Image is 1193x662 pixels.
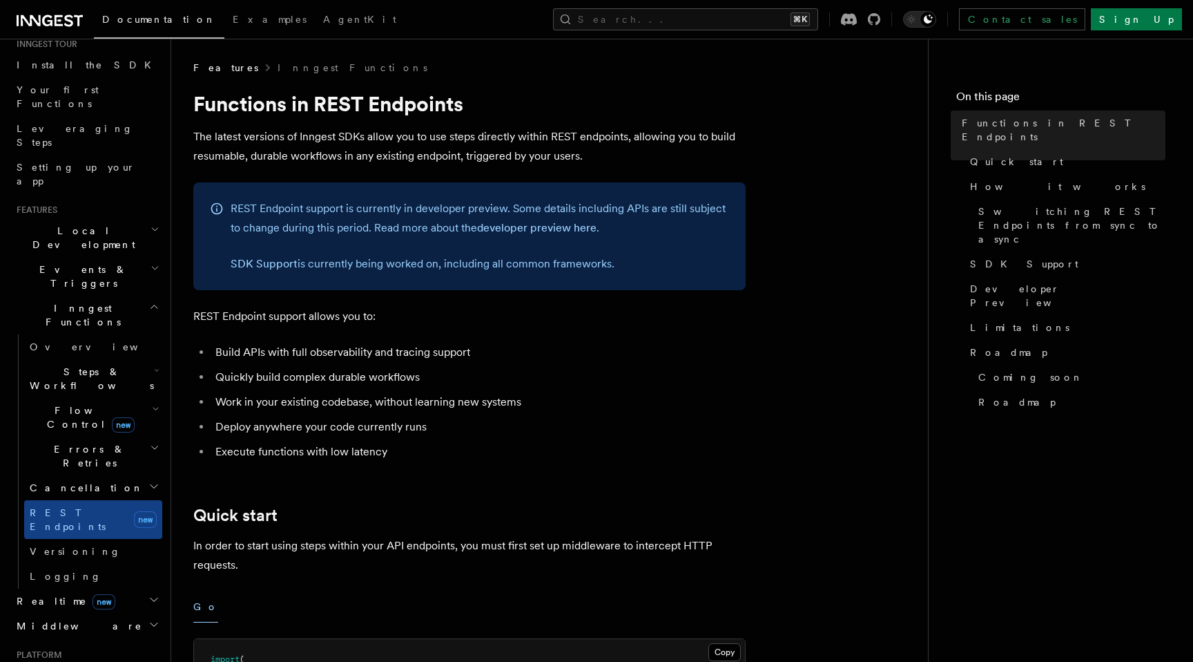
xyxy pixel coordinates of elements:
[17,84,99,109] span: Your first Functions
[24,365,154,393] span: Steps & Workflows
[11,589,162,614] button: Realtimenew
[30,507,106,532] span: REST Endpoints
[708,643,741,661] button: Copy
[11,619,142,633] span: Middleware
[193,592,218,623] button: Go
[903,11,936,28] button: Toggle dark mode
[959,8,1085,30] a: Contact sales
[211,417,746,437] li: Deploy anywhere your code currently runs
[11,614,162,639] button: Middleware
[970,180,1145,193] span: How it works
[24,437,162,475] button: Errors & Retries
[11,77,162,116] a: Your first Functions
[964,252,1165,276] a: SDK Support
[964,276,1165,315] a: Developer Preview
[11,53,162,77] a: Install the SDK
[134,511,157,528] span: new
[24,481,144,495] span: Cancellation
[11,301,149,329] span: Inngest Functions
[94,4,224,39] a: Documentation
[93,594,115,609] span: new
[970,321,1069,334] span: Limitations
[211,393,746,412] li: Work in your existing codebase, without learning new systems
[553,8,818,30] button: Search...⌘K
[970,346,1047,359] span: Roadmap
[193,307,746,326] p: REST Endpoint support allows you to:
[11,39,77,50] span: Inngest tour
[17,123,133,148] span: Leveraging Steps
[973,365,1165,390] a: Coming soon
[970,257,1078,271] span: SDK Support
[964,174,1165,199] a: How it works
[211,368,746,387] li: Quickly build complex durable workflows
[211,343,746,362] li: Build APIs with full observability and tracing support
[11,218,162,257] button: Local Development
[964,340,1165,365] a: Roadmap
[323,14,396,25] span: AgentKit
[964,315,1165,340] a: Limitations
[278,61,427,75] a: Inngest Functions
[11,334,162,589] div: Inngest Functions
[11,296,162,334] button: Inngest Functions
[956,111,1165,149] a: Functions in REST Endpoints
[973,199,1165,252] a: Switching REST Endpoints from sync to async
[231,257,298,270] a: SDK Support
[24,564,162,589] a: Logging
[231,199,729,238] p: REST Endpoint support is currently in developer preview. Some details including APIs are still su...
[1091,8,1182,30] a: Sign Up
[962,116,1165,144] span: Functions in REST Endpoints
[964,149,1165,174] a: Quick start
[193,536,746,575] p: In order to start using steps within your API endpoints, you must first set up middleware to inte...
[30,571,101,582] span: Logging
[24,539,162,564] a: Versioning
[30,341,172,352] span: Overview
[973,390,1165,415] a: Roadmap
[24,500,162,539] a: REST Endpointsnew
[24,334,162,359] a: Overview
[193,61,258,75] span: Features
[30,546,121,557] span: Versioning
[11,650,62,661] span: Platform
[231,254,729,274] p: is currently being worked on, including all common frameworks.
[970,155,1063,169] span: Quick start
[11,155,162,193] a: Setting up your app
[315,4,405,37] a: AgentKit
[24,398,162,437] button: Flow Controlnew
[11,263,151,290] span: Events & Triggers
[224,4,315,37] a: Examples
[17,59,159,70] span: Install the SDK
[193,91,746,116] h1: Functions in REST Endpoints
[24,475,162,500] button: Cancellation
[211,442,746,462] li: Execute functions with low latency
[112,417,135,433] span: new
[11,224,151,252] span: Local Development
[978,370,1083,384] span: Coming soon
[193,127,746,166] p: The latest versions of Inngest SDKs allow you to use steps directly within REST endpoints, allowi...
[24,404,152,431] span: Flow Control
[11,257,162,296] button: Events & Triggers
[11,116,162,155] a: Leveraging Steps
[978,395,1056,409] span: Roadmap
[24,442,150,470] span: Errors & Retries
[11,205,57,216] span: Features
[970,282,1165,310] span: Developer Preview
[11,594,115,608] span: Realtime
[978,205,1165,246] span: Switching REST Endpoints from sync to async
[102,14,216,25] span: Documentation
[233,14,307,25] span: Examples
[477,221,596,234] a: developer preview here
[791,12,810,26] kbd: ⌘K
[193,506,278,525] a: Quick start
[24,359,162,398] button: Steps & Workflows
[17,162,135,187] span: Setting up your app
[956,88,1165,111] h4: On this page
